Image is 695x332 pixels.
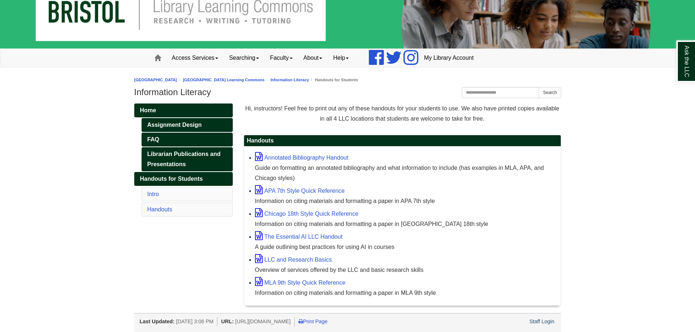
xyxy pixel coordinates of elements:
a: MLA 9th Style Quick Reference [255,280,345,286]
h2: Handouts [244,135,561,147]
a: FAQ [142,133,233,147]
h1: Information Literacy [134,87,561,97]
a: APA 7th Style Quick Reference [255,188,345,194]
a: Librarian Publications and Presentations [142,147,233,171]
div: Information on citing materials and formatting a paper in APA 7th style [255,196,557,206]
div: Guide Pages [134,103,233,218]
a: Annotated Bibliography Handout [255,155,348,161]
a: Staff Login [529,319,555,324]
span: Last Updated: [140,319,175,324]
span: URL: [221,319,233,324]
a: The Essential AI LLC Handout [255,234,343,240]
a: My Library Account [418,49,479,67]
span: Hi, instructors! Feel free to print out any of these handouts for your students to use. We also h... [245,105,559,122]
a: Home [134,103,233,117]
span: [URL][DOMAIN_NAME] [235,319,291,324]
div: Overview of services offered by the LLC and basic research skills [255,265,557,275]
a: Handouts for Students [134,172,233,186]
a: About [298,49,328,67]
button: Search [539,87,561,98]
div: A guide outlining best practices for using AI in courses [255,242,557,252]
a: Chicago 18th Style Quick Reference [255,211,359,217]
a: Access Services [166,49,224,67]
li: Handouts for Students [309,77,358,83]
a: [GEOGRAPHIC_DATA] Learning Commons [183,78,265,82]
a: Searching [224,49,265,67]
div: Guide on formatting an annotated bibliography and what information to include (has examples in ML... [255,163,557,183]
a: Assignment Design [142,118,233,132]
span: Handouts for Students [140,176,203,182]
a: LLC and Research Basics [255,257,332,263]
a: Print Page [298,319,328,324]
nav: breadcrumb [134,77,561,83]
a: Handouts [147,206,173,212]
a: Intro [147,191,159,197]
a: Help [328,49,354,67]
i: Print Page [298,319,303,324]
span: Home [140,107,156,113]
span: [DATE] 3:06 PM [176,319,213,324]
a: Faculty [265,49,298,67]
a: [GEOGRAPHIC_DATA] [134,78,177,82]
div: Information on citing materials and formatting a paper in MLA 9th style [255,288,557,298]
div: Information on citing materials and formatting a paper in [GEOGRAPHIC_DATA] 18th style [255,219,557,229]
a: Information Literacy [270,78,309,82]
